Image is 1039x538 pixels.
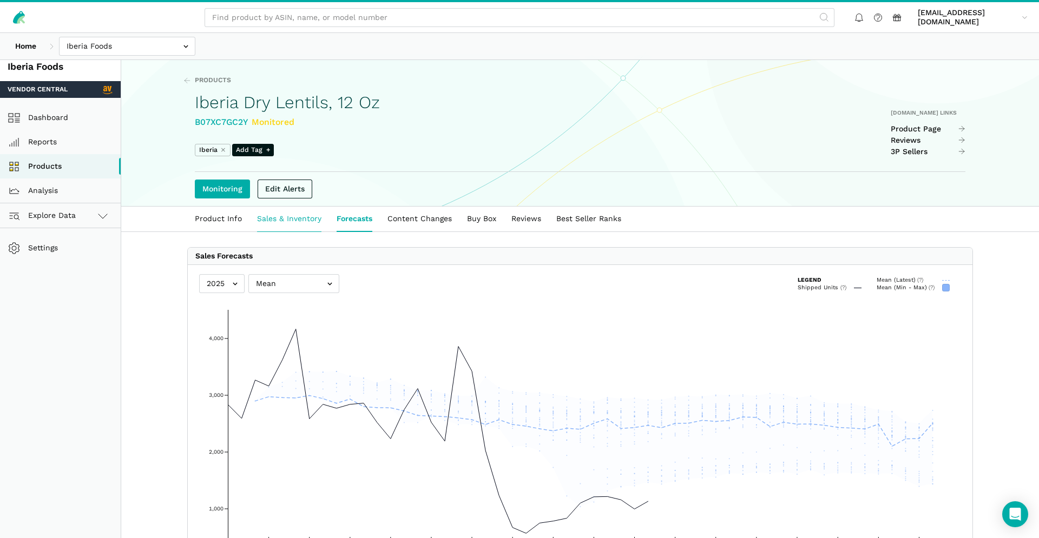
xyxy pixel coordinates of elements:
[798,284,838,291] p: Shipped Units
[504,207,549,231] a: Reviews
[248,274,339,293] input: Mean
[258,180,312,198] a: Edit Alerts
[209,392,223,398] text: 3,000
[891,124,966,134] a: Product Page
[918,8,1018,27] span: [EMAIL_ADDRESS][DOMAIN_NAME]
[59,37,195,56] input: Iberia Foods
[199,274,245,293] input: 2025
[840,284,846,291] span: (?)
[891,109,966,117] div: [DOMAIN_NAME] Links
[209,449,223,455] text: 2,000
[209,335,223,341] text: 4,000
[877,284,927,291] p: Mean (Min - Max)
[929,284,935,291] span: (?)
[209,506,223,512] text: 1,000
[380,207,459,231] a: Content Changes
[266,145,270,155] span: +
[1002,501,1028,527] div: Open Intercom Messenger
[199,145,218,155] span: Iberia
[205,8,834,27] input: Find product by ASIN, name, or model number
[329,207,380,231] a: Forecasts
[232,144,274,156] span: Add Tag
[187,207,249,231] a: Product Info
[220,145,226,155] button: ⨯
[459,207,504,231] a: Buy Box
[209,335,223,512] g: y-axis tick label
[8,85,68,95] span: Vendor Central
[195,251,253,261] div: Sales Forecasts
[891,147,966,157] a: 3P Sellers
[183,76,231,85] a: Products
[798,276,862,284] div: Legend
[914,6,1031,29] a: [EMAIL_ADDRESS][DOMAIN_NAME]
[891,136,966,145] a: Reviews
[877,276,916,284] p: Mean (Latest)
[549,207,629,231] a: Best Seller Ranks
[195,116,380,129] div: B07XC7GC2Y
[8,60,113,74] div: Iberia Foods
[917,276,923,284] span: (?)
[255,371,932,506] g: area
[252,117,294,127] span: Monitored
[225,338,228,509] g: y-axis tick
[195,76,231,85] span: Products
[8,37,44,56] a: Home
[249,207,329,231] a: Sales & Inventory
[195,93,380,112] h1: Iberia Dry Lentils, 12 Oz
[11,209,76,222] span: Explore Data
